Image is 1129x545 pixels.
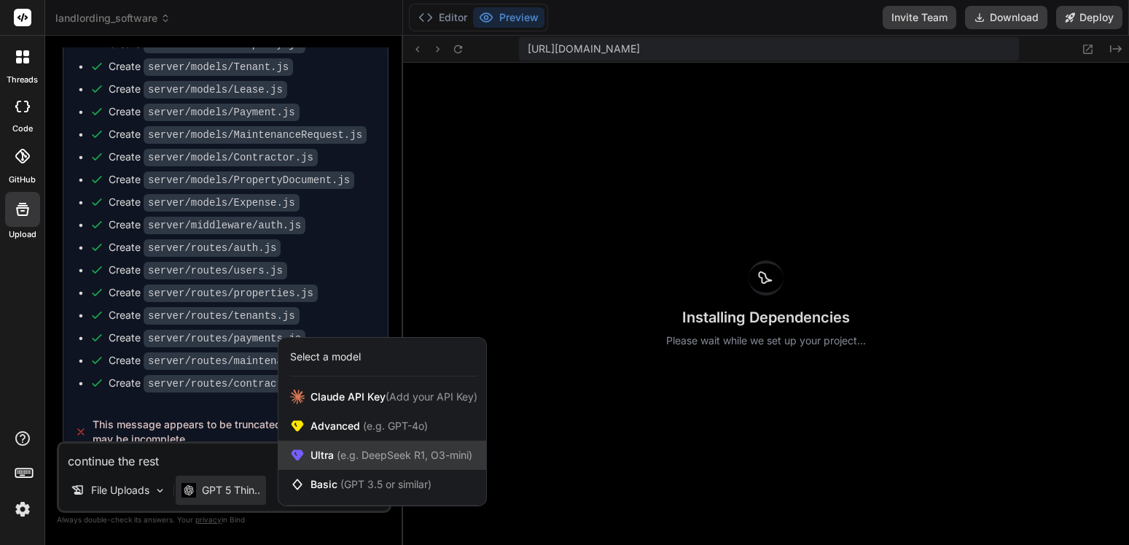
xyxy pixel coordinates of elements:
[7,74,38,86] label: threads
[290,349,361,364] div: Select a model
[310,390,477,404] span: Claude API Key
[9,174,36,186] label: GitHub
[310,477,431,492] span: Basic
[360,420,428,432] span: (e.g. GPT-4o)
[9,228,36,241] label: Upload
[310,448,472,463] span: Ultra
[386,390,477,403] span: (Add your API Key)
[310,419,428,433] span: Advanced
[10,497,35,522] img: settings
[334,449,472,461] span: (e.g. DeepSeek R1, O3-mini)
[12,123,33,135] label: code
[340,478,431,490] span: (GPT 3.5 or similar)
